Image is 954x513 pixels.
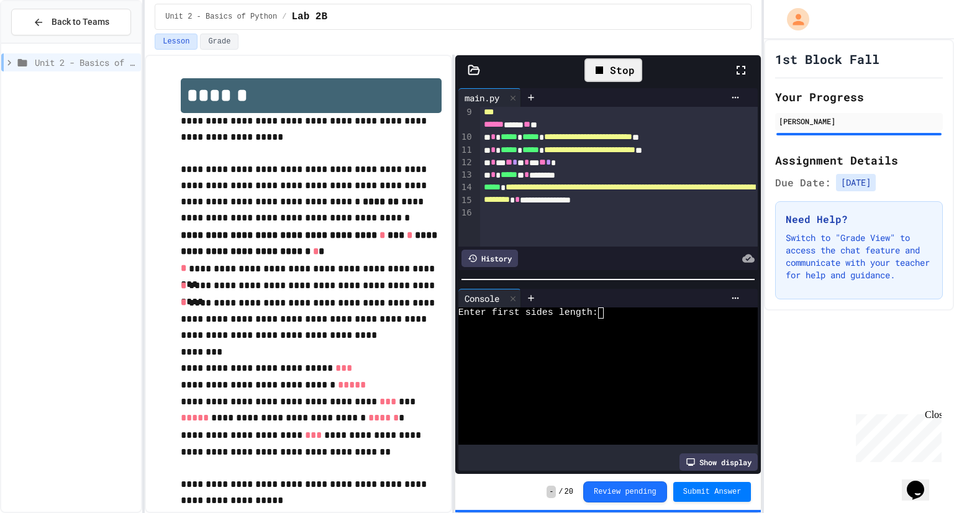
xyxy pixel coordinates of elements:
[458,194,474,207] div: 15
[200,34,238,50] button: Grade
[558,487,563,497] span: /
[774,5,812,34] div: My Account
[786,232,932,281] p: Switch to "Grade View" to access the chat feature and communicate with your teacher for help and ...
[458,181,474,194] div: 14
[547,486,556,498] span: -
[458,207,474,245] div: 16
[458,289,521,307] div: Console
[779,116,939,127] div: [PERSON_NAME]
[584,58,642,82] div: Stop
[5,5,86,79] div: Chat with us now!Close
[458,131,474,143] div: 10
[35,56,136,69] span: Unit 2 - Basics of Python
[458,307,598,319] span: Enter first sides length:
[458,91,506,104] div: main.py
[902,463,942,501] iframe: chat widget
[282,12,286,22] span: /
[565,487,573,497] span: 20
[775,175,831,190] span: Due Date:
[583,481,667,502] button: Review pending
[458,144,474,157] div: 11
[836,174,876,191] span: [DATE]
[679,453,758,471] div: Show display
[775,88,943,106] h2: Your Progress
[851,409,942,462] iframe: chat widget
[458,157,474,169] div: 12
[775,152,943,169] h2: Assignment Details
[461,250,518,267] div: History
[786,212,932,227] h3: Need Help?
[155,34,198,50] button: Lesson
[458,169,474,181] div: 13
[11,9,131,35] button: Back to Teams
[458,292,506,305] div: Console
[458,88,521,107] div: main.py
[52,16,109,29] span: Back to Teams
[458,106,474,132] div: 9
[683,487,742,497] span: Submit Answer
[291,9,327,24] span: Lab 2B
[165,12,277,22] span: Unit 2 - Basics of Python
[673,482,752,502] button: Submit Answer
[775,50,879,68] h1: 1st Block Fall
